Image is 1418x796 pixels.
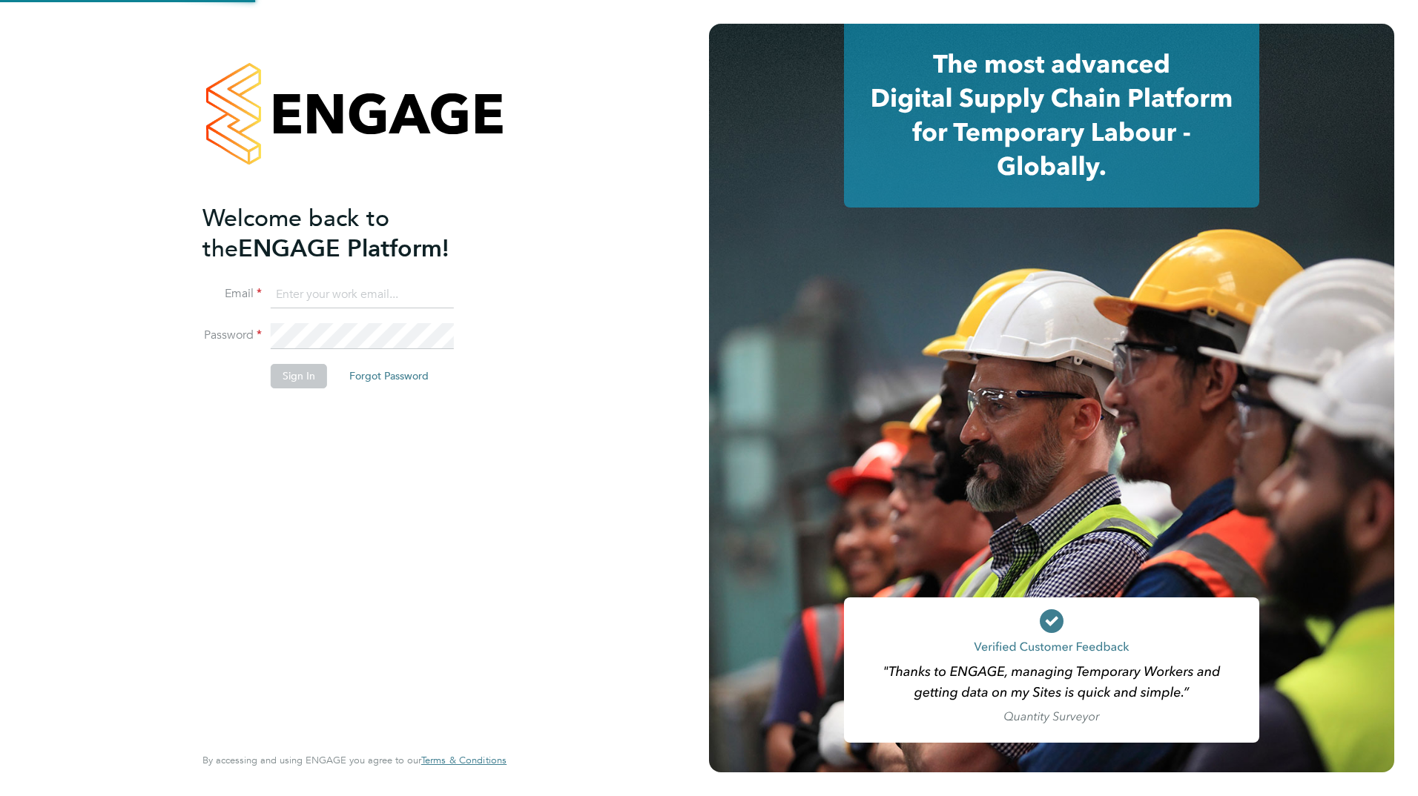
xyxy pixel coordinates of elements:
span: Terms & Conditions [421,754,507,766]
span: Welcome back to the [202,204,389,263]
span: By accessing and using ENGAGE you agree to our [202,754,507,766]
input: Enter your work email... [271,282,454,308]
label: Email [202,286,262,302]
label: Password [202,328,262,343]
button: Sign In [271,364,327,388]
h2: ENGAGE Platform! [202,203,492,264]
button: Forgot Password [337,364,441,388]
a: Terms & Conditions [421,754,507,766]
